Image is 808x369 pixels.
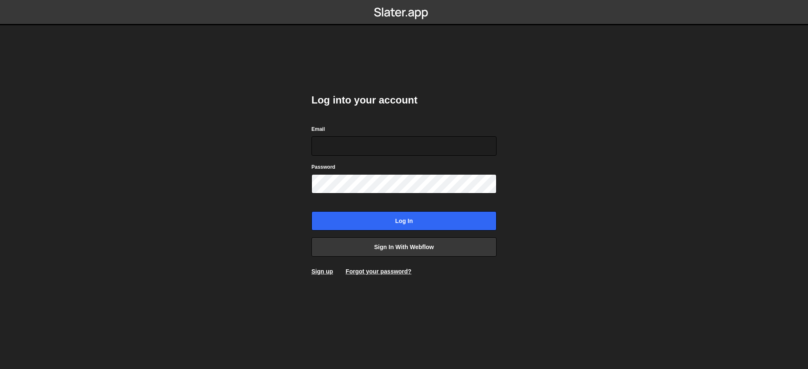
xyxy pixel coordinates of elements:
a: Forgot your password? [346,268,411,275]
input: Log in [311,211,497,231]
label: Password [311,163,335,171]
a: Sign up [311,268,333,275]
a: Sign in with Webflow [311,237,497,257]
h2: Log into your account [311,93,497,107]
label: Email [311,125,325,133]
